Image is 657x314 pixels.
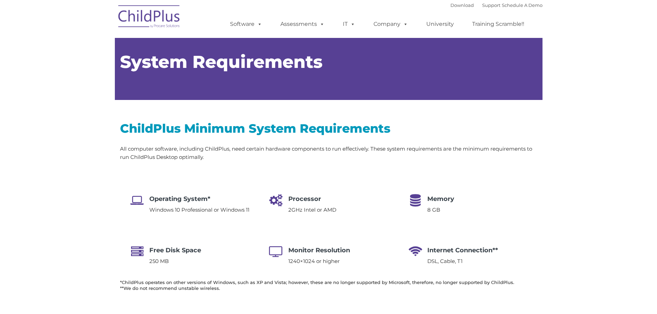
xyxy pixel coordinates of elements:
[427,246,498,254] span: Internet Connection**
[450,2,474,8] a: Download
[288,258,340,264] span: 1240×1024 or higher
[120,145,537,161] p: All computer software, including ChildPlus, need certain hardware components to run effectively. ...
[288,246,350,254] span: Monitor Resolution
[120,280,537,291] h6: *ChildPlus operates on other versions of Windows, such as XP and Vista; however, these are no lon...
[288,195,321,203] span: Processor
[120,121,537,136] h2: ChildPlus Minimum System Requirements
[223,17,269,31] a: Software
[450,2,542,8] font: |
[465,17,531,31] a: Training Scramble!!
[427,206,440,213] span: 8 GB
[149,194,249,204] h4: Operating System*
[149,246,201,254] span: Free Disk Space
[427,195,454,203] span: Memory
[288,206,336,213] span: 2GHz Intel or AMD
[367,17,415,31] a: Company
[427,258,462,264] span: DSL, Cable, T1
[502,2,542,8] a: Schedule A Demo
[419,17,461,31] a: University
[115,0,184,35] img: ChildPlus by Procare Solutions
[120,51,322,72] span: System Requirements
[149,206,249,214] p: Windows 10 Professional or Windows 11
[482,2,500,8] a: Support
[336,17,362,31] a: IT
[149,258,169,264] span: 250 MB
[273,17,331,31] a: Assessments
